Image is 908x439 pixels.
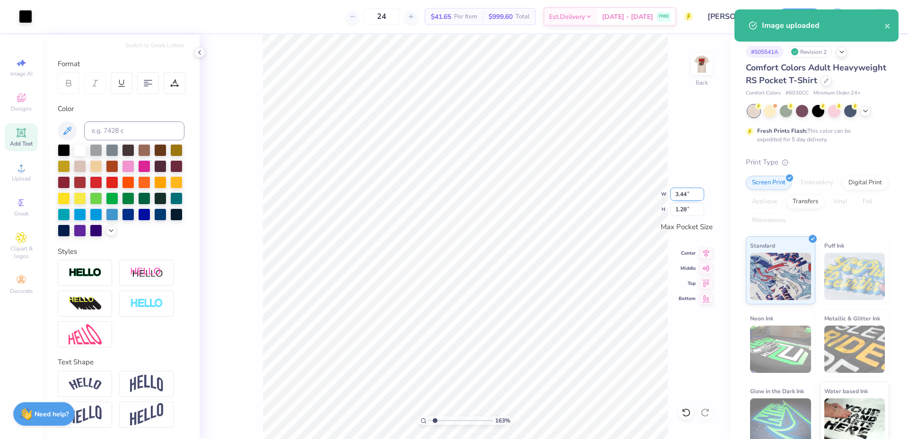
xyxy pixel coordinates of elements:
[842,176,888,190] div: Digital Print
[10,287,33,295] span: Decorate
[696,78,708,87] div: Back
[679,265,696,272] span: Middle
[746,157,889,168] div: Print Type
[602,12,653,22] span: [DATE] - [DATE]
[495,416,510,425] span: 163 %
[363,8,400,25] input: – –
[827,195,854,209] div: Vinyl
[58,246,184,257] div: Styles
[10,70,33,77] span: Image AI
[788,46,832,58] div: Revision 2
[130,298,163,309] img: Negative Space
[750,326,811,373] img: Neon Ink
[746,176,792,190] div: Screen Print
[746,214,792,228] div: Rhinestones
[824,313,880,323] span: Metallic & Glitter Ink
[679,250,696,257] span: Center
[750,386,804,396] span: Glow in the Dark Ink
[69,267,102,278] img: Stroke
[130,375,163,393] img: Arch
[824,241,844,250] span: Puff Ink
[489,12,513,22] span: $999.60
[750,241,775,250] span: Standard
[824,253,885,300] img: Puff Ink
[130,267,163,279] img: Shadow
[14,210,29,217] span: Greek
[454,12,477,22] span: Per Item
[786,195,824,209] div: Transfers
[757,127,807,135] strong: Fresh Prints Flash:
[824,386,868,396] span: Water based Ink
[69,405,102,424] img: Flag
[824,326,885,373] img: Metallic & Glitter Ink
[813,89,861,97] span: Minimum Order: 24 +
[794,176,839,190] div: Embroidery
[125,42,184,49] button: Switch to Greek Letters
[11,105,32,112] span: Designs
[659,13,669,20] span: FREE
[746,46,784,58] div: # 505541A
[84,121,184,140] input: e.g. 7428 c
[746,195,784,209] div: Applique
[5,245,38,260] span: Clipart & logos
[762,20,884,31] div: Image uploaded
[679,295,696,302] span: Bottom
[692,55,711,74] img: Back
[58,357,184,368] div: Text Shape
[515,12,530,22] span: Total
[884,20,891,31] button: close
[130,403,163,426] img: Rise
[856,195,879,209] div: Foil
[746,62,886,86] span: Comfort Colors Adult Heavyweight RS Pocket T-Shirt
[69,324,102,344] img: Free Distort
[12,175,31,182] span: Upload
[431,12,451,22] span: $41.65
[750,313,773,323] span: Neon Ink
[679,280,696,287] span: Top
[757,127,873,144] div: This color can be expedited for 5 day delivery.
[69,296,102,311] img: 3d Illusion
[786,89,809,97] span: # 6030CC
[746,89,781,97] span: Comfort Colors
[58,59,185,69] div: Format
[58,103,184,114] div: Color
[35,410,69,419] strong: Need help?
[700,7,770,26] input: Untitled Design
[549,12,585,22] span: Est. Delivery
[10,140,33,147] span: Add Text
[750,253,811,300] img: Standard
[69,378,102,390] img: Arc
